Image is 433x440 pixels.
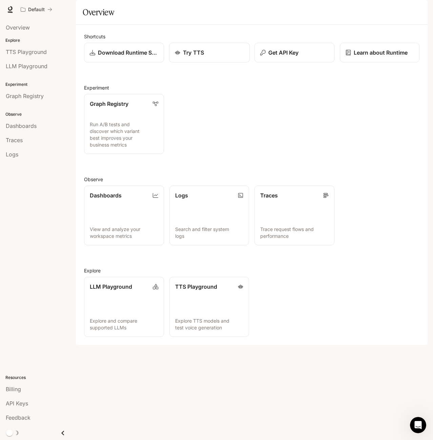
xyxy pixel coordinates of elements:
a: LogsSearch and filter system logs [169,186,249,246]
p: Default [28,7,45,13]
iframe: Intercom live chat [410,417,426,433]
h2: Explore [84,267,419,274]
h1: Overview [83,5,114,19]
h2: Experiment [84,84,419,91]
button: Get API Key [254,43,334,62]
p: Run A/B tests and discover which variant best improves your business metrics [90,121,158,148]
a: Graph RegistryRun A/B tests and discover which variant best improves your business metrics [84,94,164,154]
p: Explore TTS models and test voice generation [175,318,244,331]
p: View and analyze your workspace metrics [90,226,158,240]
h2: Shortcuts [84,33,419,40]
p: Try TTS [183,49,204,57]
a: TracesTrace request flows and performance [254,186,334,246]
a: Download Runtime SDK [84,43,164,62]
a: DashboardsView and analyze your workspace metrics [84,186,164,246]
p: TTS Playground [175,283,217,291]
a: Learn about Runtime [340,43,420,62]
p: Learn about Runtime [354,49,408,57]
p: Get API Key [268,49,298,57]
p: Search and filter system logs [175,226,244,240]
p: Traces [260,191,278,199]
button: All workspaces [18,3,55,16]
p: Graph Registry [90,100,128,108]
p: Dashboards [90,191,122,199]
a: LLM PlaygroundExplore and compare supported LLMs [84,277,164,337]
p: Trace request flows and performance [260,226,329,240]
a: Try TTS [169,43,249,63]
a: TTS PlaygroundExplore TTS models and test voice generation [169,277,249,337]
h2: Observe [84,176,419,183]
p: Download Runtime SDK [98,49,158,57]
p: Logs [175,191,188,199]
p: LLM Playground [90,283,132,291]
p: Explore and compare supported LLMs [90,318,158,331]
